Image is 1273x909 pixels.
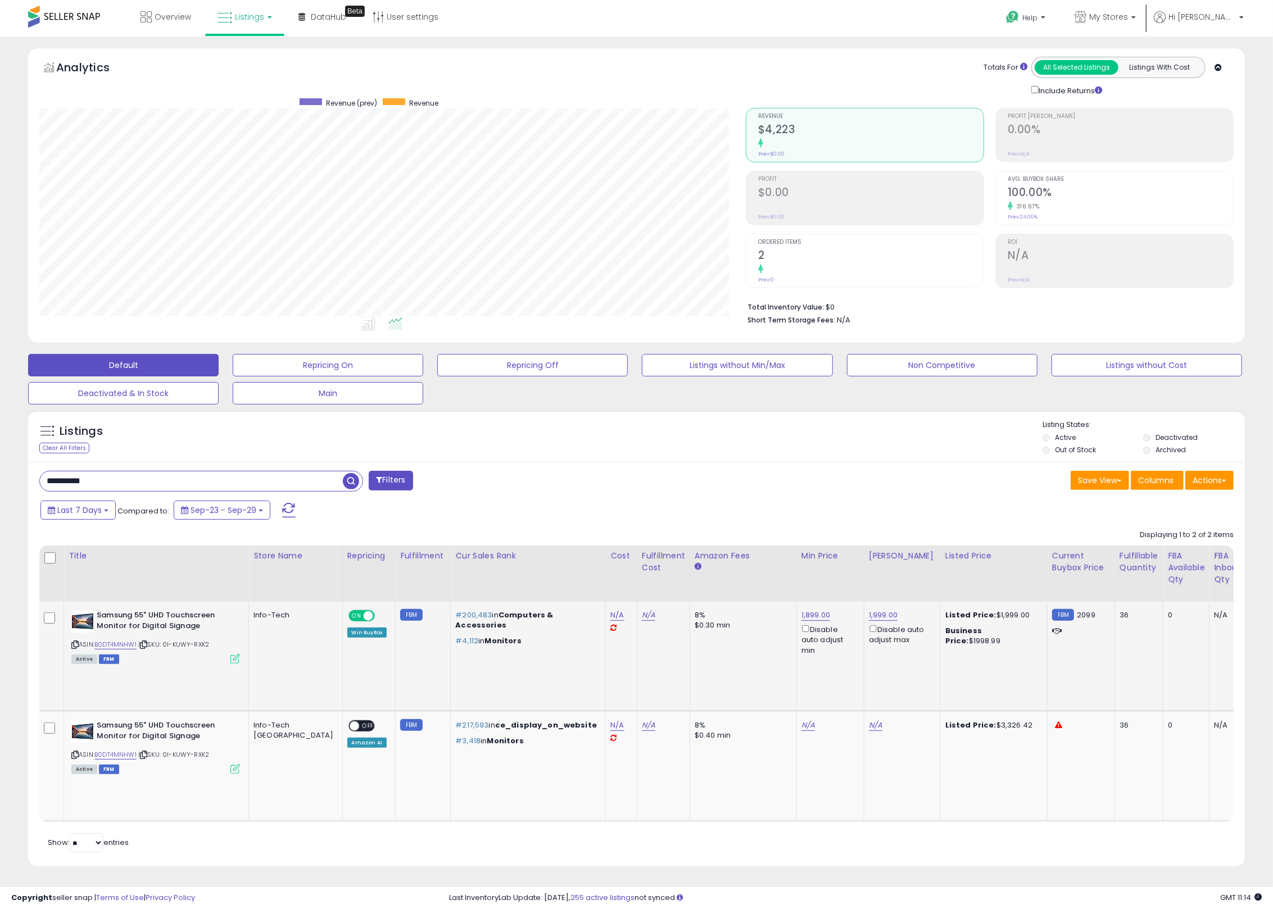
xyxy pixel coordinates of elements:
[1013,202,1040,211] small: 316.67%
[1168,11,1236,22] span: Hi [PERSON_NAME]
[138,750,209,759] span: | SKU: 0I-KUWY-RXK2
[1214,720,1244,730] div: N/A
[455,636,597,646] p: in
[253,720,334,740] div: Info-Tech [GEOGRAPHIC_DATA]
[455,550,601,562] div: Cur Sales Rank
[1156,433,1198,442] label: Deactivated
[945,720,1039,730] div: $3,326.42
[347,738,387,748] div: Amazon AI
[1185,471,1234,490] button: Actions
[400,609,422,621] small: FBM
[350,611,364,621] span: ON
[449,893,1262,903] div: Last InventoryLab Update: [DATE], not synced.
[610,550,632,562] div: Cost
[1008,151,1030,157] small: Prev: N/A
[801,550,859,562] div: Min Price
[69,550,244,562] div: Title
[11,892,52,903] strong: Copyright
[99,765,119,774] span: FBM
[945,626,1039,646] div: $1998.99
[373,611,391,621] span: OFF
[1156,445,1186,454] label: Archived
[455,736,597,746] p: in
[39,443,89,453] div: Clear All Filters
[1022,13,1038,22] span: Help
[695,610,788,620] div: 8%
[455,720,488,730] span: #217,593
[1052,550,1110,574] div: Current Buybox Price
[97,720,233,744] b: Samsung 55" UHD Touchscreen Monitor for Digital Signage
[1008,123,1233,138] h2: 0.00%
[758,151,785,157] small: Prev: $0.00
[326,98,377,108] span: Revenue (prev)
[437,354,628,376] button: Repricing Off
[695,620,788,630] div: $0.30 min
[758,186,984,201] h2: $0.00
[1120,610,1154,620] div: 36
[71,765,97,774] span: All listings currently available for purchase on Amazon
[1023,84,1116,97] div: Include Returns
[28,354,219,376] button: Default
[869,720,882,731] a: N/A
[758,276,774,283] small: Prev: 0
[945,720,996,730] b: Listed Price:
[695,550,792,562] div: Amazon Fees
[311,11,346,22] span: DataHub
[801,610,830,621] a: 1,899.00
[1035,60,1118,75] button: All Selected Listings
[1008,249,1233,264] h2: N/A
[642,610,655,621] a: N/A
[1052,609,1074,621] small: FBM
[945,550,1043,562] div: Listed Price
[117,506,169,516] span: Compared to:
[758,239,984,246] span: Ordered Items
[71,720,240,772] div: ASIN:
[945,610,996,620] b: Listed Price:
[1214,550,1248,585] div: FBA inbound Qty
[233,382,423,404] button: Main
[191,505,256,516] span: Sep-23 - Sep-29
[94,750,137,760] a: B0DT4MNHW1
[359,721,377,731] span: OFF
[1168,610,1200,620] div: 0
[1214,610,1244,620] div: N/A
[347,550,391,562] div: Repricing
[48,837,129,848] span: Show: entries
[1008,113,1233,120] span: Profit [PERSON_NAME]
[695,730,788,740] div: $0.40 min
[997,2,1057,37] a: Help
[97,610,233,634] b: Samsung 55" UHD Touchscreen Monitor for Digital Signage
[1008,239,1233,246] span: ROI
[485,635,522,646] span: Monitors
[642,550,685,574] div: Fulfillment Cost
[455,610,492,620] span: #200,483
[40,501,116,520] button: Last 7 Days
[758,176,984,183] span: Profit
[253,550,338,562] div: Store Name
[1168,550,1204,585] div: FBA Available Qty
[1071,471,1129,490] button: Save View
[1140,530,1234,540] div: Displaying 1 to 2 of 2 items
[1055,433,1076,442] label: Active
[748,302,824,312] b: Total Inventory Value:
[455,635,478,646] span: #4,112
[369,471,413,490] button: Filters
[695,720,788,730] div: 8%
[1120,720,1154,730] div: 36
[869,623,932,645] div: Disable auto adjust max
[60,424,103,439] h5: Listings
[455,720,597,730] p: in
[642,354,832,376] button: Listings without Min/Max
[1077,610,1095,620] span: 2099
[495,720,597,730] span: ce_display_on_website
[869,610,898,621] a: 1,999.00
[869,550,936,562] div: [PERSON_NAME]
[347,628,387,638] div: Win BuyBox
[695,562,701,572] small: Amazon Fees.
[96,892,144,903] a: Terms of Use
[138,640,209,649] span: | SKU: 0I-KUWY-RXK2
[1138,475,1174,486] span: Columns
[1120,550,1158,574] div: Fulfillable Quantity
[758,249,984,264] h2: 2
[1154,11,1244,37] a: Hi [PERSON_NAME]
